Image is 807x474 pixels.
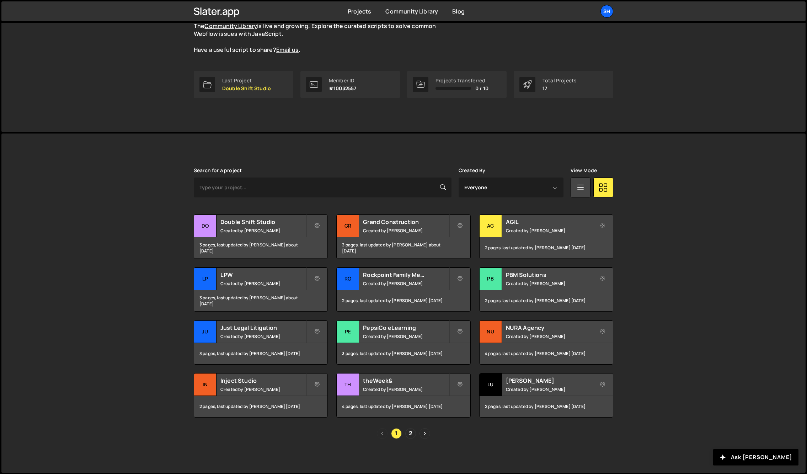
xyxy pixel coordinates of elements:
[506,333,592,339] small: Created by [PERSON_NAME]
[194,168,242,173] label: Search for a project
[337,268,359,290] div: Ro
[337,237,470,258] div: 3 pages, last updated by [PERSON_NAME] about [DATE]
[337,321,359,343] div: Pe
[194,268,217,290] div: LP
[480,290,613,311] div: 2 pages, last updated by [PERSON_NAME] [DATE]
[194,373,328,418] a: In Inject Studio Created by [PERSON_NAME] 2 pages, last updated by [PERSON_NAME] [DATE]
[220,333,306,339] small: Created by [PERSON_NAME]
[194,178,451,197] input: Type your project...
[220,228,306,234] small: Created by [PERSON_NAME]
[194,320,328,365] a: Ju Just Legal Litigation Created by [PERSON_NAME] 3 pages, last updated by [PERSON_NAME] [DATE]
[475,86,488,91] span: 0 / 10
[480,237,613,258] div: 2 pages, last updated by [PERSON_NAME] [DATE]
[337,396,470,417] div: 4 pages, last updated by [PERSON_NAME] [DATE]
[480,396,613,417] div: 2 pages, last updated by [PERSON_NAME] [DATE]
[336,373,470,418] a: th theWeek& Created by [PERSON_NAME] 4 pages, last updated by [PERSON_NAME] [DATE]
[363,271,449,279] h2: Rockpoint Family Medicine
[194,22,450,54] p: The is live and growing. Explore the curated scripts to solve common Webflow issues with JavaScri...
[363,280,449,287] small: Created by [PERSON_NAME]
[204,22,257,30] a: Community Library
[363,386,449,392] small: Created by [PERSON_NAME]
[506,280,592,287] small: Created by [PERSON_NAME]
[194,428,613,439] div: Pagination
[480,215,502,237] div: AG
[194,343,327,364] div: 3 pages, last updated by [PERSON_NAME] [DATE]
[337,290,470,311] div: 2 pages, last updated by [PERSON_NAME] [DATE]
[506,324,592,332] h2: NURA Agency
[506,228,592,234] small: Created by [PERSON_NAME]
[419,428,430,439] a: Next page
[435,78,488,83] div: Projects Transferred
[220,280,306,287] small: Created by [PERSON_NAME]
[337,215,359,237] div: Gr
[506,218,592,226] h2: AGIL
[506,386,592,392] small: Created by [PERSON_NAME]
[220,218,306,226] h2: Double Shift Studio
[194,290,327,311] div: 3 pages, last updated by [PERSON_NAME] about [DATE]
[220,386,306,392] small: Created by [PERSON_NAME]
[220,377,306,385] h2: Inject Studio
[194,215,217,237] div: Do
[194,267,328,312] a: LP LPW Created by [PERSON_NAME] 3 pages, last updated by [PERSON_NAME] about [DATE]
[480,343,613,364] div: 4 pages, last updated by [PERSON_NAME] [DATE]
[329,78,356,83] div: Member ID
[329,86,356,91] p: #10032557
[385,7,438,15] a: Community Library
[506,271,592,279] h2: PBM Solutions
[220,324,306,332] h2: Just Legal Litigation
[276,46,299,54] a: Email us
[363,333,449,339] small: Created by [PERSON_NAME]
[194,214,328,259] a: Do Double Shift Studio Created by [PERSON_NAME] 3 pages, last updated by [PERSON_NAME] about [DATE]
[459,168,486,173] label: Created By
[194,396,327,417] div: 2 pages, last updated by [PERSON_NAME] [DATE]
[363,218,449,226] h2: Grand Construction
[220,271,306,279] h2: LPW
[194,71,293,98] a: Last Project Double Shift Studio
[713,449,798,465] button: Ask [PERSON_NAME]
[452,7,465,15] a: Blog
[543,78,577,83] div: Total Projects
[337,374,359,396] div: th
[600,5,613,18] a: Sh
[405,428,416,439] a: Page 2
[336,214,470,259] a: Gr Grand Construction Created by [PERSON_NAME] 3 pages, last updated by [PERSON_NAME] about [DATE]
[337,343,470,364] div: 3 pages, last updated by [PERSON_NAME] [DATE]
[194,237,327,258] div: 3 pages, last updated by [PERSON_NAME] about [DATE]
[479,267,613,312] a: PB PBM Solutions Created by [PERSON_NAME] 2 pages, last updated by [PERSON_NAME] [DATE]
[348,7,371,15] a: Projects
[363,324,449,332] h2: PepsiCo eLearning
[363,377,449,385] h2: theWeek&
[363,228,449,234] small: Created by [PERSON_NAME]
[336,320,470,365] a: Pe PepsiCo eLearning Created by [PERSON_NAME] 3 pages, last updated by [PERSON_NAME] [DATE]
[479,373,613,418] a: Lu [PERSON_NAME] Created by [PERSON_NAME] 2 pages, last updated by [PERSON_NAME] [DATE]
[543,86,577,91] p: 17
[194,321,217,343] div: Ju
[479,320,613,365] a: NU NURA Agency Created by [PERSON_NAME] 4 pages, last updated by [PERSON_NAME] [DATE]
[194,374,217,396] div: In
[222,86,271,91] p: Double Shift Studio
[480,268,502,290] div: PB
[479,214,613,259] a: AG AGIL Created by [PERSON_NAME] 2 pages, last updated by [PERSON_NAME] [DATE]
[480,374,502,396] div: Lu
[480,321,502,343] div: NU
[571,168,597,173] label: View Mode
[222,78,271,83] div: Last Project
[336,267,470,312] a: Ro Rockpoint Family Medicine Created by [PERSON_NAME] 2 pages, last updated by [PERSON_NAME] [DATE]
[506,377,592,385] h2: [PERSON_NAME]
